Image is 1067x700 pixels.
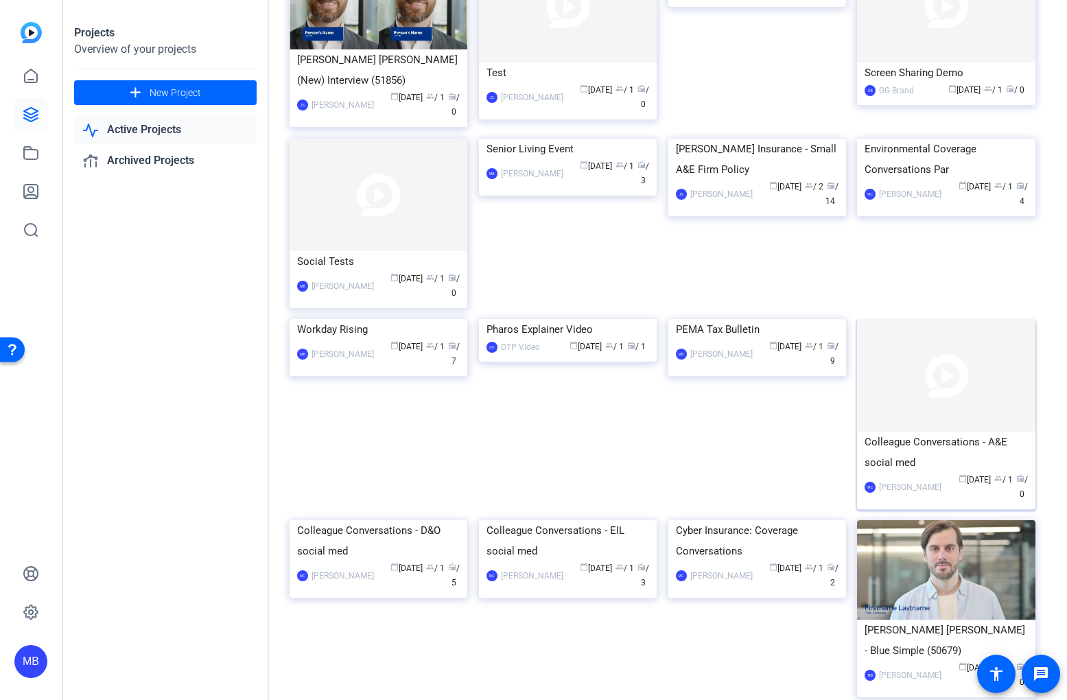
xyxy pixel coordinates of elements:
[426,274,445,283] span: / 1
[827,342,839,366] span: / 9
[426,563,434,571] span: group
[501,569,563,583] div: [PERSON_NAME]
[690,569,753,583] div: [PERSON_NAME]
[1016,662,1024,670] span: radio
[690,347,753,361] div: [PERSON_NAME]
[150,86,201,100] span: New Project
[865,670,876,681] div: MB
[1006,84,1014,93] span: radio
[805,181,813,189] span: group
[486,92,497,103] div: JS
[486,570,497,581] div: MC
[580,84,588,93] span: calendar_today
[297,570,308,581] div: MC
[390,342,423,351] span: [DATE]
[879,480,941,494] div: [PERSON_NAME]
[988,666,1005,682] mat-icon: accessibility
[74,147,257,175] a: Archived Projects
[1016,663,1028,687] span: / 0
[637,563,649,587] span: / 3
[1006,85,1024,95] span: / 0
[605,342,624,351] span: / 1
[448,341,456,349] span: radio
[769,341,777,349] span: calendar_today
[865,189,876,200] div: MC
[297,319,460,340] div: Workday Rising
[959,181,967,189] span: calendar_today
[805,341,813,349] span: group
[486,62,649,83] div: Test
[312,347,374,361] div: [PERSON_NAME]
[297,281,308,292] div: MB
[390,341,399,349] span: calendar_today
[827,563,835,571] span: radio
[570,342,602,351] span: [DATE]
[486,319,649,340] div: Pharos Explainer Video
[426,342,445,351] span: / 1
[390,273,399,281] span: calendar_today
[1033,666,1049,682] mat-icon: message
[312,279,374,293] div: [PERSON_NAME]
[865,62,1027,83] div: Screen Sharing Demo
[448,342,460,366] span: / 7
[580,563,588,571] span: calendar_today
[769,181,777,189] span: calendar_today
[486,168,497,179] div: MB
[297,349,308,360] div: MB
[297,520,460,561] div: Colleague Conversations - D&O social med
[390,563,423,573] span: [DATE]
[984,85,1002,95] span: / 1
[1016,475,1028,499] span: / 0
[14,645,47,678] div: MB
[676,520,839,561] div: Cyber Insurance: Coverage Conversations
[627,342,646,351] span: / 1
[486,520,649,561] div: Colleague Conversations - EIL social med
[615,563,634,573] span: / 1
[74,41,257,58] div: Overview of your projects
[879,84,914,97] div: GG Brand
[959,662,967,670] span: calendar_today
[580,161,588,169] span: calendar_today
[805,563,813,571] span: group
[1016,181,1024,189] span: radio
[1016,182,1028,206] span: / 4
[501,167,563,180] div: [PERSON_NAME]
[805,182,823,191] span: / 2
[580,161,612,171] span: [DATE]
[390,274,423,283] span: [DATE]
[448,563,456,571] span: radio
[580,85,612,95] span: [DATE]
[312,569,374,583] div: [PERSON_NAME]
[74,80,257,105] button: New Project
[879,187,941,201] div: [PERSON_NAME]
[448,274,460,298] span: / 0
[390,563,399,571] span: calendar_today
[615,84,624,93] span: group
[959,474,967,482] span: calendar_today
[74,25,257,41] div: Projects
[805,342,823,351] span: / 1
[676,319,839,340] div: PEMA Tax Bulletin
[627,341,635,349] span: radio
[426,92,434,100] span: group
[865,620,1027,661] div: [PERSON_NAME] [PERSON_NAME] - Blue Simple (50679)
[994,181,1002,189] span: group
[615,161,634,171] span: / 1
[605,341,613,349] span: group
[501,340,540,354] div: DTP Video
[615,563,624,571] span: group
[1016,474,1024,482] span: radio
[676,189,687,200] div: JS
[637,85,649,109] span: / 0
[297,251,460,272] div: Social Tests
[637,161,649,185] span: / 3
[297,49,460,91] div: [PERSON_NAME] [PERSON_NAME] (New) Interview (51856)
[486,139,649,159] div: Senior Living Event
[297,100,308,110] div: JS
[570,341,578,349] span: calendar_today
[486,342,497,353] div: DV
[390,92,399,100] span: calendar_today
[501,91,563,104] div: [PERSON_NAME]
[865,432,1027,473] div: Colleague Conversations - A&E social med
[448,92,456,100] span: radio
